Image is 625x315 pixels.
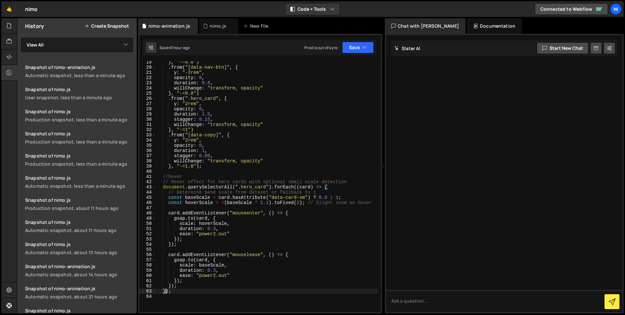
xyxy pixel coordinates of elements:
[139,112,156,117] div: 29
[139,164,156,169] div: 39
[139,91,156,96] div: 25
[139,185,156,190] div: 43
[139,221,156,226] div: 50
[139,65,156,70] div: 20
[21,193,137,215] a: Snapshot of nimo.js Production snapshot, about 11 hours ago
[139,190,156,195] div: 44
[25,139,133,145] div: Production snapshot, less than a minute ago
[171,45,190,50] div: 1 hour ago
[139,132,156,138] div: 33
[139,80,156,86] div: 23
[535,3,608,15] a: Connected to Webflow
[139,247,156,252] div: 55
[385,18,465,34] div: Chat with [PERSON_NAME]
[139,252,156,257] div: 56
[537,42,589,54] button: Start new chat
[85,23,129,29] button: Create Snapshot
[139,101,156,106] div: 27
[210,23,226,29] div: nimo.js
[285,3,340,15] button: Code + Tools
[25,197,133,203] div: Snapshot of nimo.js
[139,117,156,122] div: 30
[21,149,137,171] a: Snapshot of nimo.jsProduction snapshot, less than a minute ago
[21,82,137,104] a: Snapshot of nimo.jsUser snapshot, less than a minute ago
[467,18,522,34] div: Documentation
[139,268,156,273] div: 59
[139,200,156,205] div: 46
[21,259,137,281] a: Snapshot of nimo-animation.js Automatic snapshot, about 14 hours ago
[139,122,156,127] div: 31
[139,179,156,185] div: 42
[25,271,133,278] div: Automatic snapshot, about 14 hours ago
[342,42,374,53] button: Save
[21,281,137,304] a: Snapshot of nimo-animation.js Automatic snapshot, about 21 hours ago
[25,249,133,255] div: Automatic snapshot, about 13 hours ago
[139,60,156,65] div: 19
[25,116,133,123] div: Production snapshot, less than a minute ago
[25,175,133,181] div: Snapshot of nimo.js
[25,161,133,167] div: Production snapshot, less than a minute ago
[139,273,156,278] div: 60
[25,294,133,300] div: Automatic snapshot, about 21 hours ago
[139,195,156,200] div: 45
[139,158,156,164] div: 38
[21,237,137,259] a: Snapshot of nimo.js Automatic snapshot, about 13 hours ago
[25,94,133,101] div: User snapshot, less than a minute ago
[25,183,133,189] div: Automatic snapshot, less than a minute ago
[139,174,156,179] div: 41
[25,205,133,211] div: Production snapshot, about 11 hours ago
[139,127,156,132] div: 32
[139,283,156,289] div: 62
[21,171,137,193] a: Snapshot of nimo.jsAutomatic snapshot, less than a minute ago
[139,153,156,158] div: 37
[243,23,271,29] div: New File
[25,108,133,115] div: Snapshot of nimo.js
[139,205,156,211] div: 47
[160,45,190,50] div: Saved
[139,278,156,283] div: 61
[148,23,190,29] div: nimo-animation.js
[139,231,156,237] div: 52
[139,216,156,221] div: 49
[139,96,156,101] div: 26
[139,257,156,263] div: 57
[139,106,156,112] div: 28
[139,70,156,75] div: 21
[25,227,133,233] div: Automatic snapshot, about 11 hours ago
[25,72,133,78] div: Automatic snapshot, less than a minute ago
[139,169,156,174] div: 40
[21,60,137,82] a: Snapshot of nimo-animation.jsAutomatic snapshot, less than a minute ago
[139,143,156,148] div: 35
[25,64,133,70] div: Snapshot of nimo-animation.js
[139,86,156,91] div: 24
[139,242,156,247] div: 54
[25,263,133,269] div: Snapshot of nimo-animation.js
[304,45,338,50] div: Prod is out of sync
[25,153,133,159] div: Snapshot of nimo.js
[139,237,156,242] div: 53
[139,294,156,299] div: 64
[25,5,38,13] div: nimo
[25,285,133,292] div: Snapshot of nimo-animation.js
[1,1,17,17] a: 🤙
[25,86,133,92] div: Snapshot of nimo.js
[25,219,133,225] div: Snapshot of nimo.js
[139,289,156,294] div: 63
[25,241,133,247] div: Snapshot of nimo.js
[25,22,44,30] h2: History
[139,138,156,143] div: 34
[25,130,133,137] div: Snapshot of nimo.js
[21,104,137,127] a: Snapshot of nimo.jsProduction snapshot, less than a minute ago
[610,3,622,15] a: ni
[139,226,156,231] div: 51
[139,211,156,216] div: 48
[139,263,156,268] div: 58
[21,215,137,237] a: Snapshot of nimo.js Automatic snapshot, about 11 hours ago
[139,148,156,153] div: 36
[395,45,421,51] h2: Slater AI
[25,308,133,314] div: Snapshot of nimo.js
[139,75,156,80] div: 22
[21,127,137,149] a: Snapshot of nimo.jsProduction snapshot, less than a minute ago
